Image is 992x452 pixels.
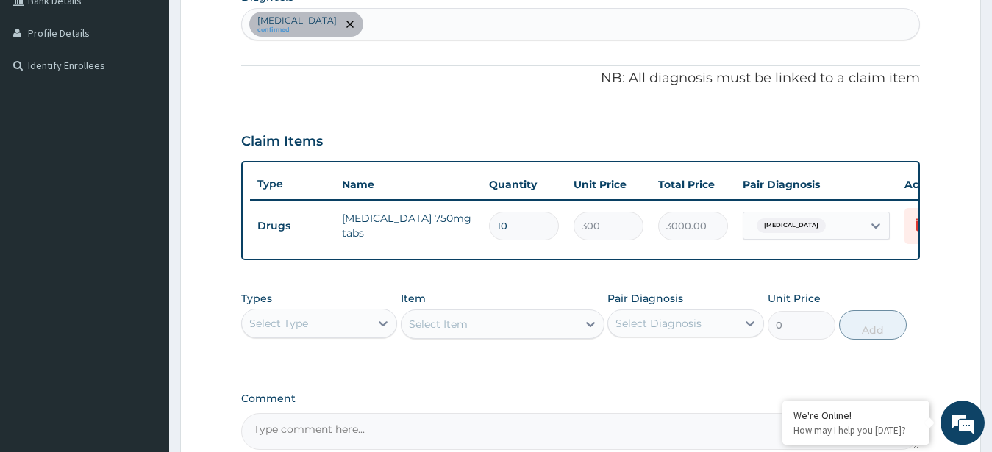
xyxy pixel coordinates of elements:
img: d_794563401_company_1708531726252_794563401 [27,73,60,110]
label: Unit Price [768,291,821,306]
th: Quantity [482,170,566,199]
p: [MEDICAL_DATA] [257,15,337,26]
th: Total Price [651,170,735,199]
div: Minimize live chat window [241,7,276,43]
textarea: Type your message and hit 'Enter' [7,298,280,350]
th: Name [335,170,482,199]
td: Drugs [250,212,335,240]
button: Add [839,310,907,340]
p: How may I help you today? [793,424,918,437]
th: Actions [897,170,971,199]
span: We're online! [85,134,203,282]
span: [MEDICAL_DATA] [757,218,826,233]
span: remove selection option [343,18,357,31]
div: Chat with us now [76,82,247,101]
label: Types [241,293,272,305]
label: Comment [241,392,921,405]
label: Item [401,291,426,306]
h3: Claim Items [241,134,323,150]
small: confirmed [257,26,337,34]
th: Pair Diagnosis [735,170,897,199]
th: Unit Price [566,170,651,199]
div: Select Diagnosis [615,316,702,331]
div: Select Type [249,316,308,331]
label: Pair Diagnosis [607,291,683,306]
td: [MEDICAL_DATA] 750mg tabs [335,204,482,248]
p: NB: All diagnosis must be linked to a claim item [241,69,921,88]
div: We're Online! [793,409,918,422]
th: Type [250,171,335,198]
